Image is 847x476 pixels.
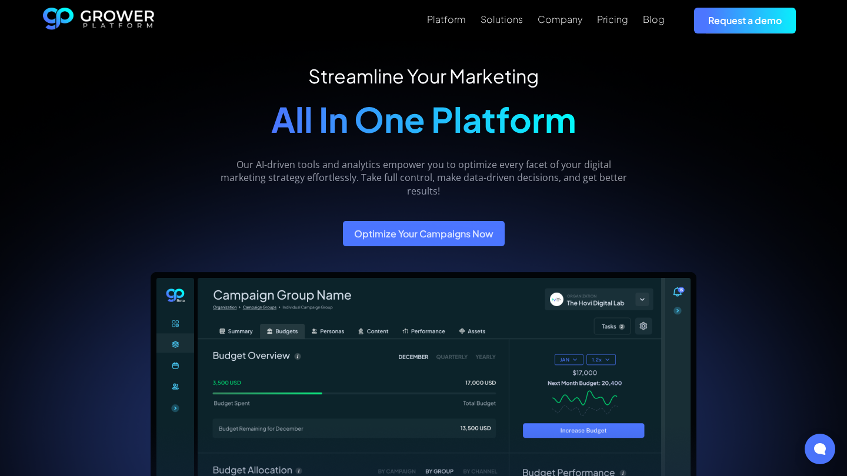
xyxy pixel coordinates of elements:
div: Solutions [481,14,523,25]
a: Request a demo [694,8,796,33]
a: Optimize Your Campaigns Now [343,221,505,246]
div: Blog [643,14,665,25]
a: Pricing [597,12,628,26]
div: Pricing [597,14,628,25]
div: Company [538,14,582,25]
div: Platform [427,14,466,25]
a: Blog [643,12,665,26]
a: home [43,8,155,33]
a: Solutions [481,12,523,26]
span: All In One Platform [271,98,576,140]
a: Company [538,12,582,26]
a: Platform [427,12,466,26]
p: Our AI-driven tools and analytics empower you to optimize every facet of your digital marketing s... [215,158,632,197]
div: Streamline Your Marketing [271,65,576,87]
